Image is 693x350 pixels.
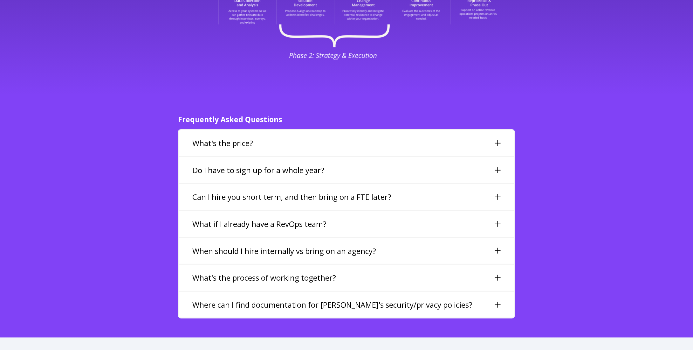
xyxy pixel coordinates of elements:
[192,272,336,283] h3: What's the process of working together?
[192,192,391,202] h3: Can I hire you short term, and then bring on a FTE later?
[192,219,326,229] h3: What if I already have a RevOps team?
[192,165,324,176] h3: Do I have to sign up for a whole year?
[192,138,253,149] h3: What's the price?
[192,299,472,310] h3: Where can I find documentation for [PERSON_NAME]'s security/privacy policies?
[178,114,282,124] span: Frequently Asked Questions
[192,246,376,256] h3: When should I hire internally vs bring on an agency?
